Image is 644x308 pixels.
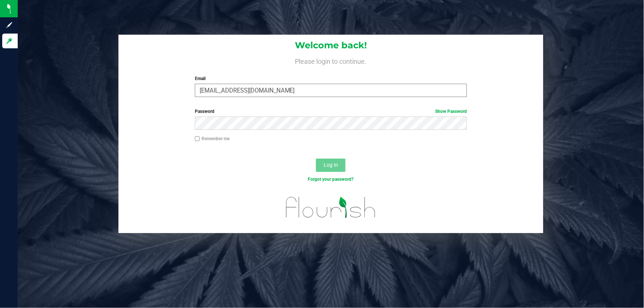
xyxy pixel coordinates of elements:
[316,159,345,172] button: Log In
[324,162,338,168] span: Log In
[195,136,200,141] input: Remember me
[118,41,543,50] h1: Welcome back!
[118,56,543,65] h4: Please login to continue.
[308,177,354,182] a: Forgot your password?
[6,21,13,29] inline-svg: Sign up
[195,109,214,114] span: Password
[435,109,467,114] a: Show Password
[195,75,467,82] label: Email
[278,190,384,225] img: flourish_logo.svg
[195,135,230,142] label: Remember me
[6,37,13,45] inline-svg: Log in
